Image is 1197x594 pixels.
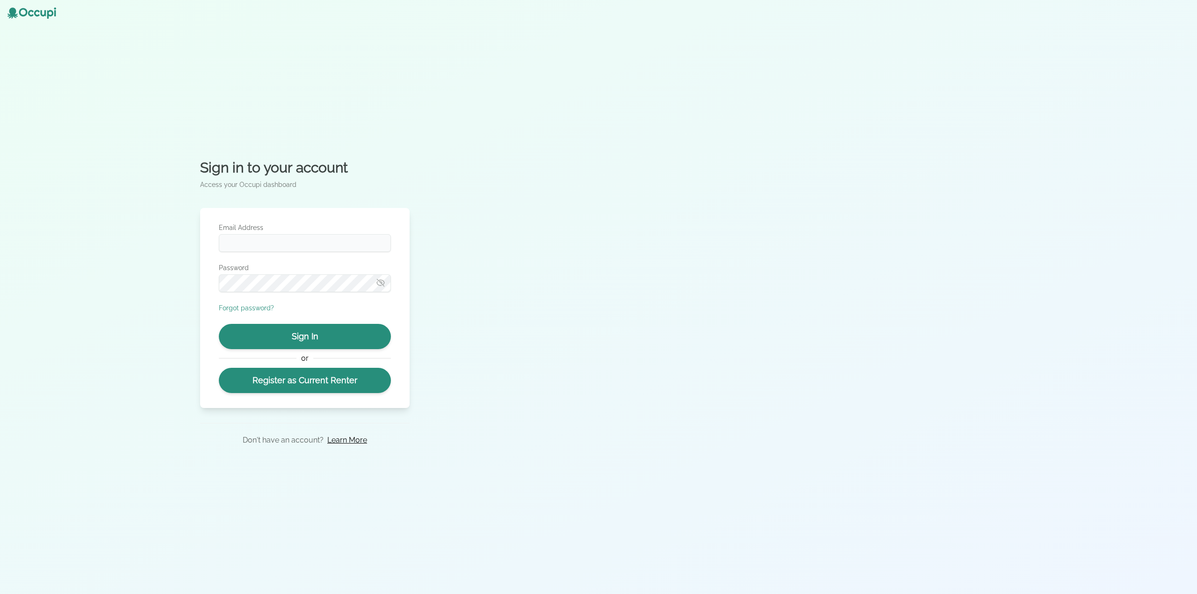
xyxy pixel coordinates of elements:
[219,368,391,393] a: Register as Current Renter
[219,303,274,313] button: Forgot password?
[219,263,391,272] label: Password
[219,223,391,232] label: Email Address
[200,159,410,176] h2: Sign in to your account
[200,180,410,189] p: Access your Occupi dashboard
[219,324,391,349] button: Sign In
[327,435,367,446] a: Learn More
[296,353,313,364] span: or
[243,435,324,446] p: Don't have an account?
